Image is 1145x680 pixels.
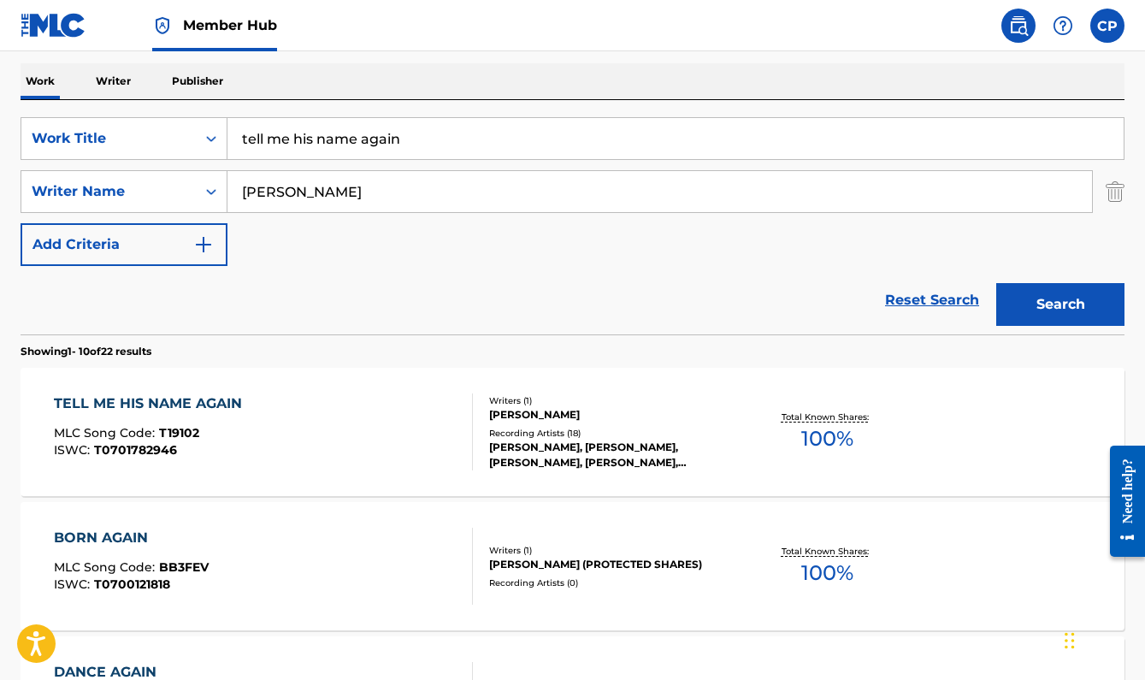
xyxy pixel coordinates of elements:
[159,559,209,575] span: BB3FEV
[996,283,1124,326] button: Search
[489,557,735,572] div: [PERSON_NAME] (PROTECTED SHARES)
[159,425,199,441] span: T19102
[21,344,151,359] p: Showing 1 - 10 of 22 results
[1059,598,1145,680] iframe: Chat Widget
[21,368,1124,496] a: TELL ME HIS NAME AGAINMLC Song Code:T19102ISWC:T0701782946Writers (1)[PERSON_NAME]Recording Artis...
[54,393,251,414] div: TELL ME HIS NAME AGAIN
[801,558,853,588] span: 100 %
[167,63,228,99] p: Publisher
[21,223,227,266] button: Add Criteria
[32,128,186,149] div: Work Title
[782,411,873,423] p: Total Known Shares:
[1065,615,1075,666] div: Drag
[801,423,853,454] span: 100 %
[489,440,735,470] div: [PERSON_NAME], [PERSON_NAME], [PERSON_NAME], [PERSON_NAME], [PERSON_NAME]
[1090,9,1124,43] div: User Menu
[193,234,214,255] img: 9d2ae6d4665cec9f34b9.svg
[32,181,186,202] div: Writer Name
[1053,15,1073,36] img: help
[152,15,173,36] img: Top Rightsholder
[54,559,159,575] span: MLC Song Code :
[489,407,735,423] div: [PERSON_NAME]
[1046,9,1080,43] div: Help
[54,442,94,458] span: ISWC :
[1106,170,1124,213] img: Delete Criterion
[94,442,177,458] span: T0701782946
[21,63,60,99] p: Work
[94,577,170,592] span: T0700121818
[1001,9,1036,43] a: Public Search
[54,577,94,592] span: ISWC :
[91,63,136,99] p: Writer
[1008,15,1029,36] img: search
[876,281,988,319] a: Reset Search
[21,13,86,38] img: MLC Logo
[54,528,209,548] div: BORN AGAIN
[489,427,735,440] div: Recording Artists ( 18 )
[1097,431,1145,572] iframe: Resource Center
[54,425,159,441] span: MLC Song Code :
[782,545,873,558] p: Total Known Shares:
[489,577,735,589] div: Recording Artists ( 0 )
[489,544,735,557] div: Writers ( 1 )
[489,394,735,407] div: Writers ( 1 )
[183,15,277,35] span: Member Hub
[21,502,1124,630] a: BORN AGAINMLC Song Code:BB3FEVISWC:T0700121818Writers (1)[PERSON_NAME] (PROTECTED SHARES)Recordin...
[21,117,1124,334] form: Search Form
